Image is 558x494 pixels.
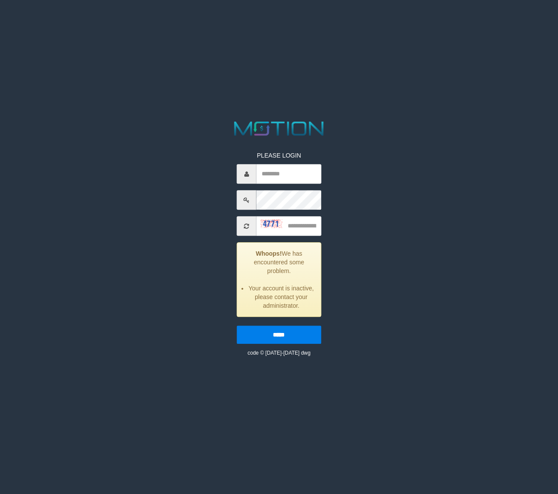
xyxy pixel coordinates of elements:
[256,250,282,257] strong: Whoops!
[230,119,328,138] img: MOTION_logo.png
[248,284,314,310] li: Your account is inactive, please contact your administrator.
[247,350,310,356] small: code © [DATE]-[DATE] dwg
[237,151,321,160] p: PLEASE LOGIN
[261,219,282,228] img: captcha
[237,243,321,317] div: We has encountered some problem.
